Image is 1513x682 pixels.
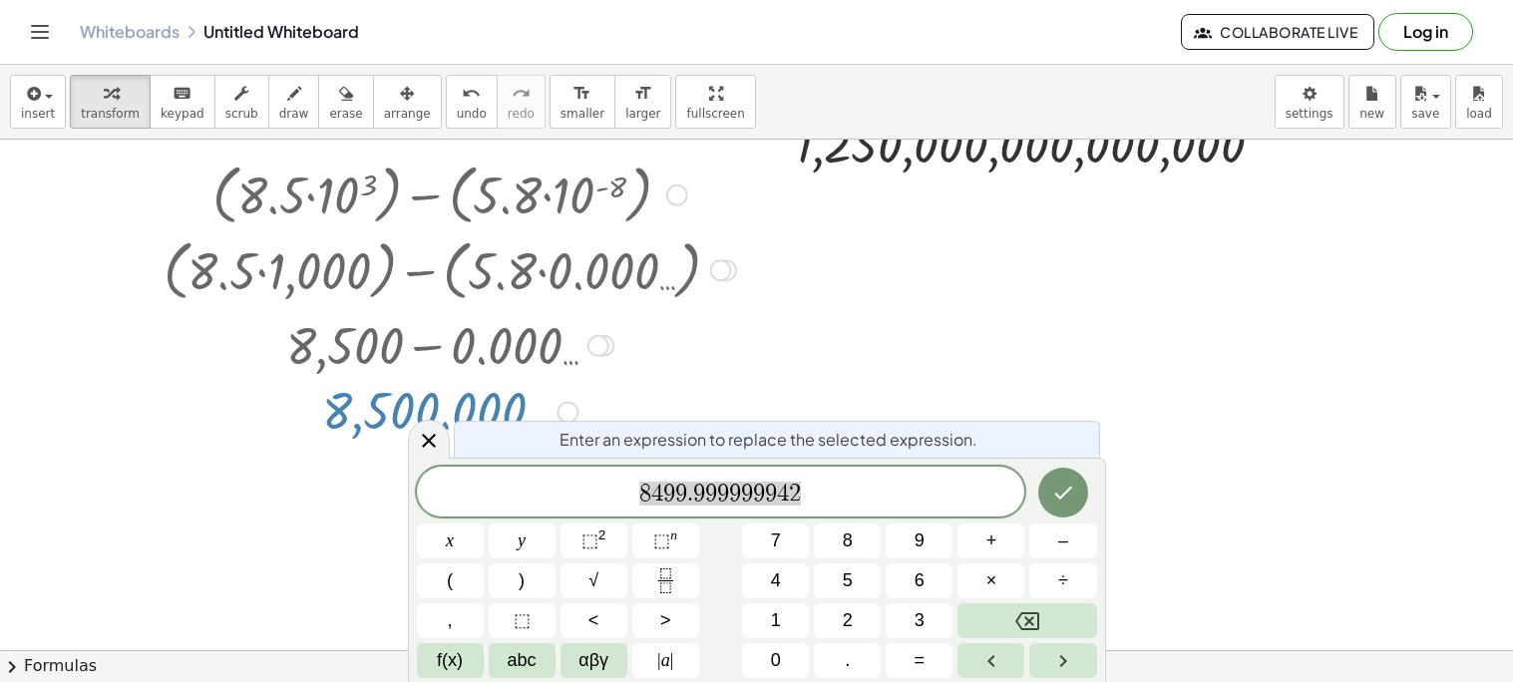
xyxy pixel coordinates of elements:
[1181,14,1374,50] button: Collaborate Live
[581,530,598,550] span: ⬚
[957,563,1024,598] button: Times
[705,482,717,506] span: 9
[1348,75,1396,129] button: new
[789,482,801,506] span: 2
[915,647,926,674] span: =
[214,75,269,129] button: scrub
[161,107,204,121] span: keypad
[560,428,977,452] span: Enter an expression to replace the selected expression.
[1058,567,1068,594] span: ÷
[742,563,809,598] button: 4
[489,643,556,678] button: Alphabet
[777,482,789,506] span: 4
[1198,23,1357,41] span: Collaborate Live
[771,607,781,634] span: 1
[717,482,729,506] span: 9
[986,527,997,554] span: +
[843,527,853,554] span: 8
[657,647,673,674] span: a
[81,107,140,121] span: transform
[741,482,753,506] span: 9
[417,563,484,598] button: (
[886,563,952,598] button: 6
[70,75,151,129] button: transform
[10,75,66,129] button: insert
[957,523,1024,558] button: Plus
[915,527,925,554] span: 9
[915,607,925,634] span: 3
[1029,563,1096,598] button: Divide
[268,75,320,129] button: draw
[742,523,809,558] button: 7
[1286,107,1333,121] span: settings
[843,607,853,634] span: 2
[561,563,627,598] button: Square root
[447,567,453,594] span: (
[489,563,556,598] button: )
[771,647,781,674] span: 0
[462,82,481,106] i: undo
[651,482,663,506] span: 4
[670,527,677,542] sup: n
[886,603,952,638] button: 3
[663,482,675,506] span: 9
[598,527,606,542] sup: 2
[24,16,56,48] button: Toggle navigation
[446,527,454,554] span: x
[518,527,526,554] span: y
[742,603,809,638] button: 1
[693,482,705,506] span: 9
[489,603,556,638] button: Placeholder
[639,482,651,506] span: 8
[814,603,881,638] button: 2
[771,527,781,554] span: 7
[588,607,599,634] span: <
[512,82,531,106] i: redo
[508,107,535,121] span: redo
[279,107,309,121] span: draw
[437,647,463,674] span: f(x)
[1466,107,1492,121] span: load
[729,482,741,506] span: 9
[489,523,556,558] button: y
[957,643,1024,678] button: Left arrow
[561,603,627,638] button: Less than
[572,82,591,106] i: format_size
[508,647,537,674] span: abc
[1378,13,1473,51] button: Log in
[614,75,671,129] button: format_sizelarger
[497,75,546,129] button: redoredo
[550,75,615,129] button: format_sizesmaller
[632,643,699,678] button: Absolute value
[448,607,453,634] span: ,
[957,603,1096,638] button: Backspace
[225,107,258,121] span: scrub
[1400,75,1451,129] button: save
[742,643,809,678] button: 0
[886,643,952,678] button: Equals
[814,643,881,678] button: .
[384,107,431,121] span: arrange
[417,603,484,638] button: ,
[1411,107,1439,121] span: save
[657,650,661,670] span: |
[753,482,765,506] span: 9
[1029,643,1096,678] button: Right arrow
[173,82,191,106] i: keyboard
[80,22,180,42] a: Whiteboards
[561,523,627,558] button: Squared
[588,567,598,594] span: √
[687,482,693,506] span: .
[514,607,531,634] span: ⬚
[765,482,777,506] span: 9
[675,75,755,129] button: fullscreen
[632,523,699,558] button: Superscript
[632,603,699,638] button: Greater than
[660,607,671,634] span: >
[1275,75,1344,129] button: settings
[625,107,660,121] span: larger
[519,567,525,594] span: )
[21,107,55,121] span: insert
[986,567,997,594] span: ×
[670,650,674,670] span: |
